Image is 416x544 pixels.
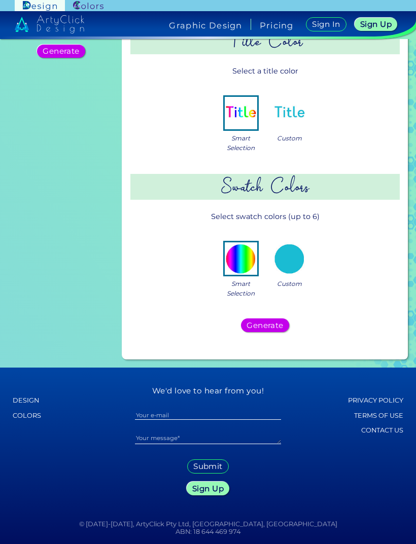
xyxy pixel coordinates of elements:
span: Smart Selection [227,279,255,298]
h5: We'd love to hear from you! [117,386,300,395]
a: Sign Up [189,483,227,495]
h5: Generate [249,322,282,329]
h5: Submit [195,463,221,470]
img: artyclick_design_logo_white_combined_path.svg [15,15,85,33]
img: col_swatch_auto.jpg [225,242,257,275]
img: ArtyClick Colors logo [73,1,103,11]
a: Privacy policy [325,394,404,407]
img: col_title_auto.jpg [225,97,257,129]
h6: © [DATE]-[DATE], ArtyClick Pty Ltd, [GEOGRAPHIC_DATA], [GEOGRAPHIC_DATA] ABN: 18 644 469 974 [8,520,408,536]
a: Pricing [260,21,294,29]
span: Custom [277,133,302,143]
h5: Sign Up [362,21,390,28]
input: Your e-mail [135,410,282,420]
a: Contact Us [325,424,404,437]
a: Design [13,394,92,407]
h5: Sign In [314,21,339,28]
a: Sign Up [357,18,395,30]
img: col_title_custom.jpg [273,97,306,129]
p: Select a title color [130,62,400,81]
a: Sign In [308,18,344,31]
span: Custom [277,279,302,288]
a: Terms of Use [325,409,404,422]
h4: Graphic Design [169,21,242,29]
img: col_swatch_custom.jpg [273,242,306,275]
h2: Title Color [130,28,400,54]
h2: Swatch Colors [130,174,400,200]
a: Colors [13,409,92,422]
h5: Generate [45,48,78,55]
h5: Sign Up [194,485,222,492]
p: Select swatch colors (up to 6) [130,207,400,226]
span: Smart Selection [227,133,255,153]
